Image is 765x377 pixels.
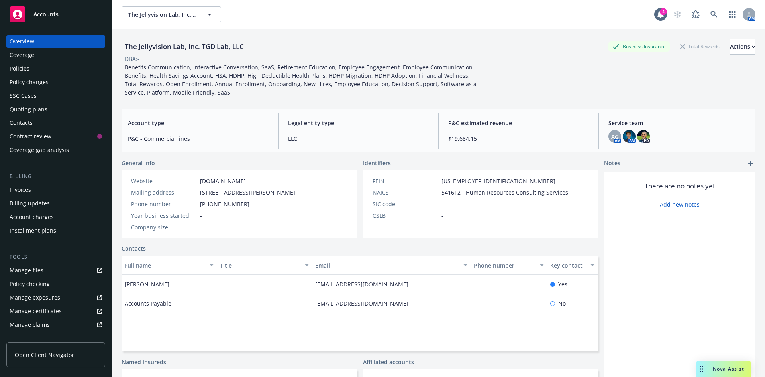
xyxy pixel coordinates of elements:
div: Full name [125,261,205,270]
button: Key contact [547,256,598,275]
a: Accounts [6,3,105,26]
div: Manage claims [10,318,50,331]
span: - [200,211,202,220]
span: Yes [558,280,567,288]
button: Actions [730,39,755,55]
span: Service team [608,119,749,127]
a: add [746,159,755,168]
a: Switch app [724,6,740,22]
div: Actions [730,39,755,54]
div: Quoting plans [10,103,47,116]
button: Title [217,256,312,275]
a: [EMAIL_ADDRESS][DOMAIN_NAME] [315,300,415,307]
span: [PERSON_NAME] [125,280,169,288]
a: - [474,300,482,307]
div: Coverage [10,49,34,61]
div: Manage files [10,264,43,277]
img: photo [637,130,650,143]
div: Year business started [131,211,197,220]
a: Manage files [6,264,105,277]
a: [DOMAIN_NAME] [200,177,246,185]
span: 541612 - Human Resources Consulting Services [441,188,568,197]
a: Invoices [6,184,105,196]
a: - [474,280,482,288]
div: Phone number [474,261,535,270]
span: - [441,200,443,208]
div: Policy changes [10,76,49,89]
div: Overview [10,35,34,48]
div: Manage certificates [10,305,62,318]
div: Policies [10,62,29,75]
a: Manage BORs [6,332,105,345]
div: Title [220,261,300,270]
div: FEIN [373,177,438,185]
div: SIC code [373,200,438,208]
a: Policy changes [6,76,105,89]
a: Coverage gap analysis [6,144,105,156]
span: P&C estimated revenue [448,119,589,127]
span: Notes [604,159,620,168]
div: Website [131,177,197,185]
a: Start snowing [669,6,685,22]
div: Business Insurance [608,41,670,51]
div: Email [315,261,459,270]
span: Account type [128,119,269,127]
div: Billing updates [10,197,50,210]
a: Affiliated accounts [363,358,414,366]
button: Nova Assist [696,361,751,377]
div: NAICS [373,188,438,197]
button: Email [312,256,471,275]
span: General info [122,159,155,167]
span: Identifiers [363,159,391,167]
div: Mailing address [131,188,197,197]
a: Policy checking [6,278,105,290]
a: Contacts [6,116,105,129]
div: Drag to move [696,361,706,377]
span: - [220,280,222,288]
div: Policy checking [10,278,50,290]
span: [PHONE_NUMBER] [200,200,249,208]
span: The Jellyvision Lab, Inc. TGD Lab, LLC [128,10,197,19]
a: Quoting plans [6,103,105,116]
span: Benefits Communication, Interactive Conversation, SaaS, Retirement Education, Employee Engagement... [125,63,478,96]
span: [STREET_ADDRESS][PERSON_NAME] [200,188,295,197]
div: Manage BORs [10,332,47,345]
div: Invoices [10,184,31,196]
a: [EMAIL_ADDRESS][DOMAIN_NAME] [315,280,415,288]
div: SSC Cases [10,89,37,102]
a: Manage exposures [6,291,105,304]
span: [US_EMPLOYER_IDENTIFICATION_NUMBER] [441,177,555,185]
div: Account charges [10,211,54,223]
div: 4 [660,8,667,15]
span: $19,684.15 [448,134,589,143]
button: Full name [122,256,217,275]
button: The Jellyvision Lab, Inc. TGD Lab, LLC [122,6,221,22]
a: Contacts [122,244,146,253]
div: Coverage gap analysis [10,144,69,156]
div: Phone number [131,200,197,208]
div: Contract review [10,130,51,143]
a: Account charges [6,211,105,223]
a: Named insureds [122,358,166,366]
span: Open Client Navigator [15,351,74,359]
a: Billing updates [6,197,105,210]
span: Accounts Payable [125,299,171,308]
span: Nova Assist [713,365,744,372]
div: Installment plans [10,224,56,237]
a: Manage claims [6,318,105,331]
span: There are no notes yet [645,181,715,191]
a: Add new notes [660,200,700,209]
a: Overview [6,35,105,48]
span: - [200,223,202,231]
a: Report a Bug [688,6,704,22]
div: Key contact [550,261,586,270]
div: Contacts [10,116,33,129]
span: LLC [288,134,429,143]
span: - [441,211,443,220]
div: Tools [6,253,105,261]
a: Coverage [6,49,105,61]
span: - [220,299,222,308]
span: Legal entity type [288,119,429,127]
span: No [558,299,566,308]
div: Company size [131,223,197,231]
